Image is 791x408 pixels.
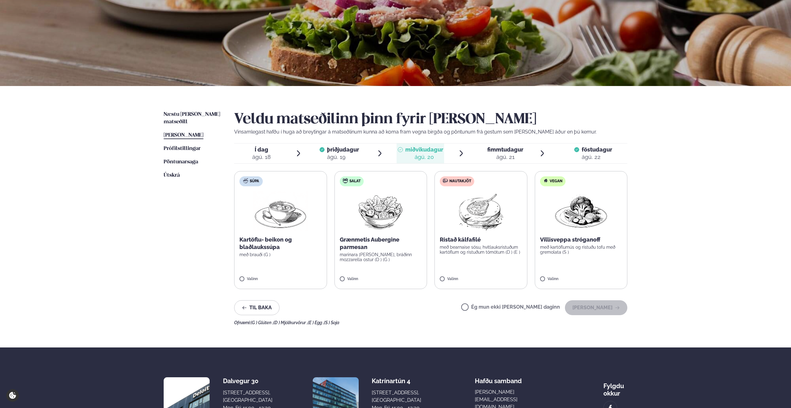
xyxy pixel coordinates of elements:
img: Vegan.svg [543,178,548,183]
span: Nautakjöt [449,179,471,184]
div: ágú. 20 [405,153,443,161]
p: með bearnaise sósu, hvítlauksristuðum kartöflum og ristuðum tómötum (D ) (E ) [440,245,522,255]
span: föstudagur [582,146,612,153]
span: Hafðu samband [475,372,522,385]
span: (E ) Egg , [308,320,324,325]
span: Næstu [PERSON_NAME] matseðill [164,112,220,125]
span: Pöntunarsaga [164,159,198,165]
span: Prófílstillingar [164,146,201,151]
img: beef.svg [443,178,448,183]
div: Ofnæmi: [234,320,627,325]
p: Ristað kálfafilé [440,236,522,243]
img: salad.svg [343,178,348,183]
span: fimmtudagur [487,146,523,153]
div: [STREET_ADDRESS], [GEOGRAPHIC_DATA] [372,389,421,404]
a: Pöntunarsaga [164,158,198,166]
span: (G ) Glúten , [251,320,273,325]
p: Villisveppa stróganoff [540,236,622,243]
img: Vegan.png [554,191,608,231]
a: Næstu [PERSON_NAME] matseðill [164,111,222,126]
img: Salad.png [353,191,408,231]
span: Súpa [250,179,259,184]
div: Dalvegur 30 [223,377,272,385]
div: Katrínartún 4 [372,377,421,385]
p: marinara [PERSON_NAME], bráðinn mozzarella ostur (D ) (G ) [340,252,422,262]
a: Prófílstillingar [164,145,201,152]
div: ágú. 21 [487,153,523,161]
span: (S ) Soja [324,320,339,325]
img: Soup.png [253,191,308,231]
p: Grænmetis Aubergine parmesan [340,236,422,251]
img: Lamb-Meat.png [453,191,508,231]
span: Vegan [550,179,562,184]
div: ágú. 18 [252,153,271,161]
span: (D ) Mjólkurvörur , [273,320,308,325]
a: [PERSON_NAME] [164,132,203,139]
span: [PERSON_NAME] [164,133,203,138]
div: ágú. 19 [327,153,359,161]
p: með brauði (G ) [239,252,322,257]
p: Kartöflu- beikon og blaðlaukssúpa [239,236,322,251]
div: Fylgdu okkur [603,377,627,397]
button: [PERSON_NAME] [565,300,627,315]
span: Útskrá [164,173,180,178]
p: með kartöflumús og ristuðu tofu með gremolata (S ) [540,245,622,255]
div: ágú. 22 [582,153,612,161]
p: Vinsamlegast hafðu í huga að breytingar á matseðlinum kunna að koma fram vegna birgða og pöntunum... [234,128,627,136]
a: Cookie settings [6,389,19,402]
img: soup.svg [243,178,248,183]
a: Útskrá [164,172,180,179]
span: Salat [349,179,361,184]
span: miðvikudagur [405,146,443,153]
h2: Veldu matseðilinn þinn fyrir [PERSON_NAME] [234,111,627,128]
span: þriðjudagur [327,146,359,153]
span: Í dag [252,146,271,153]
div: [STREET_ADDRESS], [GEOGRAPHIC_DATA] [223,389,272,404]
button: Til baka [234,300,280,315]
